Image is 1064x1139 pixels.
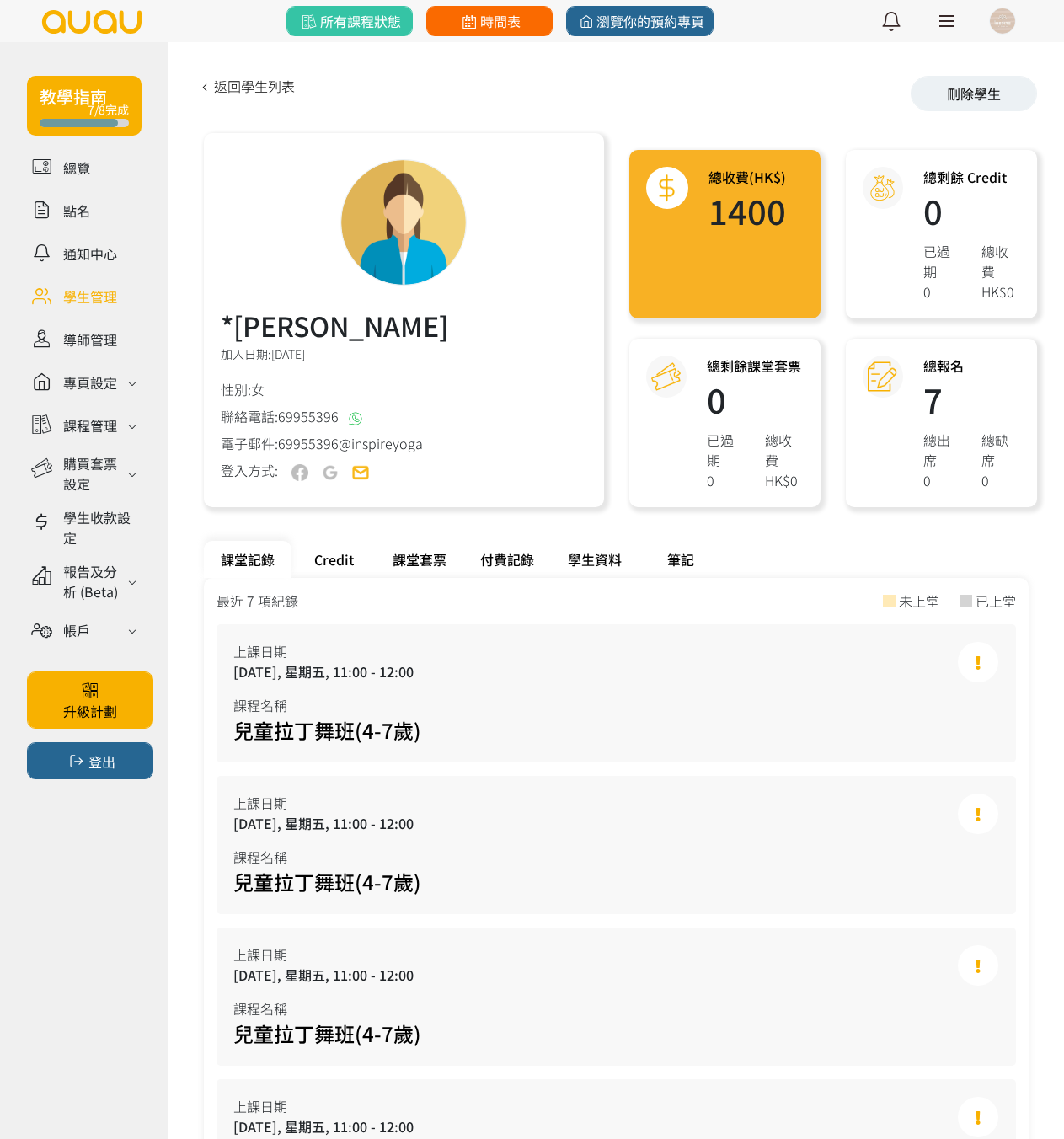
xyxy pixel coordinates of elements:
div: [DATE], 星期五, 11:00 - 12:00 [233,813,999,833]
span: [DATE] [271,345,305,362]
div: 付費記錄 [463,541,551,578]
div: 筆記 [639,541,723,578]
div: 學生資料 [551,541,639,578]
h3: 總報名 [923,356,1020,376]
img: user-google-off.png [322,464,339,481]
div: 課堂套票 [376,541,463,578]
div: 上課日期 [233,1096,999,1116]
div: 上課日期 [233,641,999,661]
div: 上課日期 [233,793,999,813]
div: 性別: [221,379,587,399]
div: 0 [981,470,1020,490]
div: 報告及分析 (Beta) [63,561,123,602]
a: 兒童拉丁舞班(4-7歲) [233,715,421,745]
div: 課堂記錄 [204,541,291,578]
img: user-email-on.png [352,464,369,481]
a: 返回學生列表 [195,76,295,96]
a: 時間表 [426,6,553,36]
div: 總收費 [765,430,804,470]
h1: 0 [923,194,1020,227]
div: 0 [923,470,962,490]
div: 專頁設定 [63,372,117,393]
div: 刪除學生 [911,76,1037,111]
span: 女 [251,379,265,399]
img: attendance@2x.png [868,362,897,392]
div: 0 [923,281,962,302]
div: [DATE], 星期五, 11:00 - 12:00 [233,1116,999,1136]
div: 電子郵件: [221,433,587,453]
div: HK$0 [981,281,1020,302]
div: 已過期 [707,430,746,470]
div: 加入日期: [221,345,587,372]
div: 總收費 [981,241,1020,281]
img: credit@2x.png [868,174,897,203]
div: 總缺席 [981,430,1020,470]
button: 登出 [27,742,153,779]
div: 課程名稱 [233,998,999,1019]
div: 登入方式: [221,460,278,481]
a: 所有課程狀態 [286,6,413,36]
span: 69955396@inspireyoga [278,433,423,453]
div: [DATE], 星期五, 11:00 - 12:00 [233,965,999,985]
h3: 總剩餘課堂套票 [707,356,804,376]
div: 課程名稱 [233,847,999,867]
img: whatsapp@2x.png [349,412,362,425]
div: [DATE], 星期五, 11:00 - 12:00 [233,661,999,682]
div: 最近 7 項紀錄 [217,591,298,611]
div: HK$0 [765,470,804,490]
img: courseCredit@2x.png [651,362,681,392]
h1: 7 [923,382,1020,416]
div: Credit [291,541,376,578]
a: 兒童拉丁舞班(4-7歲) [233,867,421,896]
div: 課程名稱 [233,695,999,715]
a: 升級計劃 [27,671,153,729]
div: 已上堂 [976,591,1016,611]
a: 瀏覽你的預約專頁 [566,6,714,36]
img: total@2x.png [652,174,682,203]
span: 時間表 [458,11,520,31]
span: 瀏覽你的預約專頁 [575,11,704,31]
img: user-fb-off.png [291,464,308,481]
div: 0 [707,470,746,490]
h1: 0 [707,382,804,416]
div: 帳戶 [63,620,90,640]
div: 總出席 [923,430,962,470]
div: 未上堂 [899,591,939,611]
h1: 1400 [708,194,786,227]
span: 69955396 [278,406,339,426]
div: 購買套票設定 [63,453,123,494]
h3: 總剩餘 Credit [923,167,1020,187]
a: 兒童拉丁舞班(4-7歲) [233,1019,421,1048]
div: 上課日期 [233,944,999,965]
div: 已過期 [923,241,962,281]
span: 所有課程狀態 [298,11,400,31]
h3: *[PERSON_NAME] [221,305,499,345]
div: 課程管理 [63,415,117,436]
img: logo.svg [40,10,143,34]
h3: 總收費(HK$) [708,167,786,187]
div: 聯絡電話: [221,406,587,426]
